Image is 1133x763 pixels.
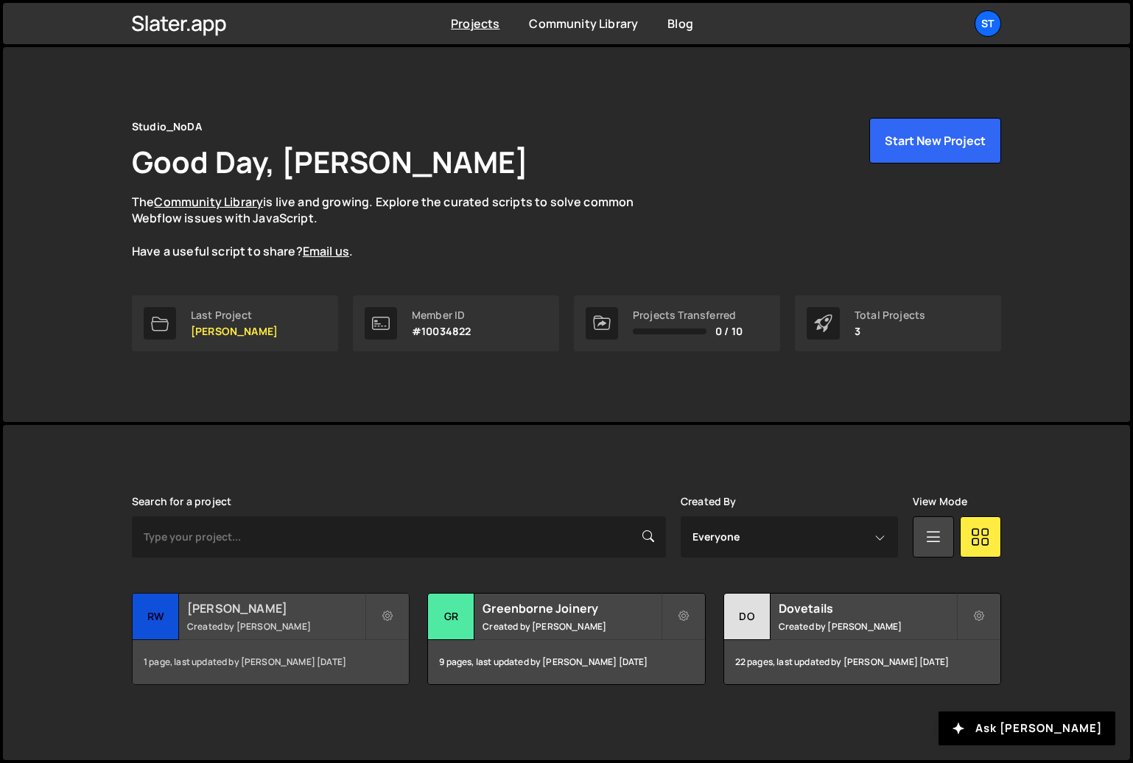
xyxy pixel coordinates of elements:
button: Ask [PERSON_NAME] [939,711,1115,745]
button: Start New Project [869,118,1001,163]
a: Do Dovetails Created by [PERSON_NAME] 22 pages, last updated by [PERSON_NAME] [DATE] [723,593,1001,685]
div: Member ID [412,309,471,321]
h2: [PERSON_NAME] [187,600,365,616]
small: Created by [PERSON_NAME] [483,620,660,633]
a: Community Library [529,15,638,32]
div: Total Projects [855,309,925,321]
span: 0 / 10 [715,326,743,337]
h1: Good Day, [PERSON_NAME] [132,141,528,182]
div: 9 pages, last updated by [PERSON_NAME] [DATE] [428,640,704,684]
label: Search for a project [132,496,231,507]
p: The is live and growing. Explore the curated scripts to solve common Webflow issues with JavaScri... [132,194,662,260]
div: RW [133,594,179,640]
div: Projects Transferred [633,309,743,321]
label: Created By [681,496,737,507]
div: Do [724,594,771,640]
h2: Greenborne Joinery [483,600,660,616]
a: St [975,10,1001,37]
p: [PERSON_NAME] [191,326,278,337]
div: Studio_NoDA [132,118,202,136]
div: Gr [428,594,474,640]
div: Last Project [191,309,278,321]
input: Type your project... [132,516,666,558]
small: Created by [PERSON_NAME] [187,620,365,633]
label: View Mode [913,496,967,507]
a: Email us [303,243,349,259]
small: Created by [PERSON_NAME] [779,620,956,633]
a: Community Library [154,194,263,210]
a: Projects [451,15,499,32]
a: Blog [667,15,693,32]
div: 1 page, last updated by [PERSON_NAME] [DATE] [133,640,409,684]
a: Last Project [PERSON_NAME] [132,295,338,351]
a: RW [PERSON_NAME] Created by [PERSON_NAME] 1 page, last updated by [PERSON_NAME] [DATE] [132,593,410,685]
a: Gr Greenborne Joinery Created by [PERSON_NAME] 9 pages, last updated by [PERSON_NAME] [DATE] [427,593,705,685]
div: 22 pages, last updated by [PERSON_NAME] [DATE] [724,640,1000,684]
p: 3 [855,326,925,337]
p: #10034822 [412,326,471,337]
h2: Dovetails [779,600,956,616]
